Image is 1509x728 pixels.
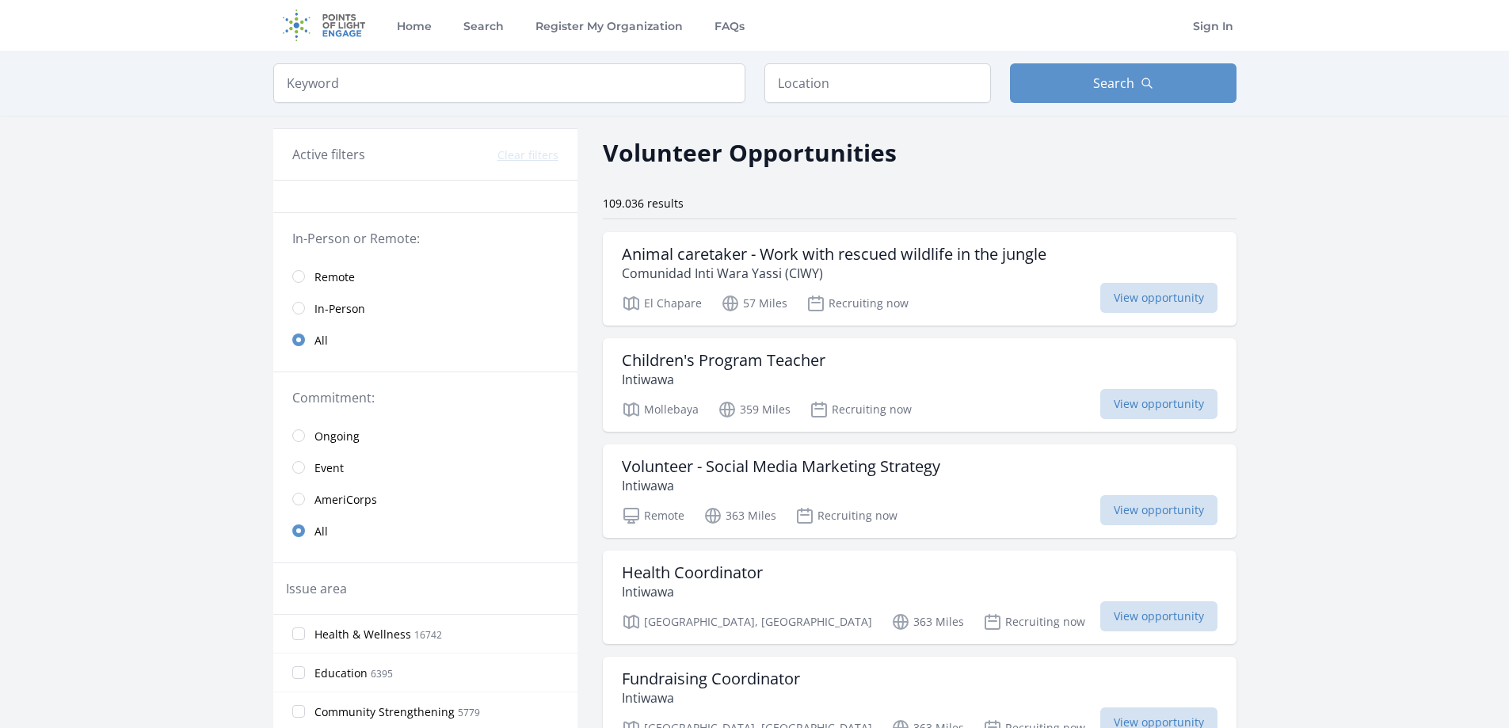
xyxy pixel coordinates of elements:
[764,63,991,103] input: Location
[603,196,684,211] span: 109.036 results
[810,400,912,419] p: Recruiting now
[292,705,305,718] input: Community Strengthening 5779
[273,63,745,103] input: Keyword
[292,666,305,679] input: Education 6395
[622,476,940,495] p: Intiwawa
[622,669,800,688] h3: Fundraising Coordinator
[1100,283,1217,313] span: View opportunity
[603,444,1237,538] a: Volunteer - Social Media Marketing Strategy Intiwawa Remote 363 Miles Recruiting now View opportu...
[603,551,1237,644] a: Health Coordinator Intiwawa [GEOGRAPHIC_DATA], [GEOGRAPHIC_DATA] 363 Miles Recruiting now View op...
[622,457,940,476] h3: Volunteer - Social Media Marketing Strategy
[286,579,347,598] legend: Issue area
[622,506,684,525] p: Remote
[314,704,455,720] span: Community Strengthening
[622,400,699,419] p: Mollebaya
[314,460,344,476] span: Event
[314,492,377,508] span: AmeriCorps
[622,264,1046,283] p: Comunidad Inti Wara Yassi (CIWY)
[497,147,558,163] button: Clear filters
[1100,495,1217,525] span: View opportunity
[1100,601,1217,631] span: View opportunity
[292,229,558,248] legend: In-Person or Remote:
[1100,389,1217,419] span: View opportunity
[603,232,1237,326] a: Animal caretaker - Work with rescued wildlife in the jungle Comunidad Inti Wara Yassi (CIWY) El C...
[273,324,577,356] a: All
[622,245,1046,264] h3: Animal caretaker - Work with rescued wildlife in the jungle
[795,506,897,525] p: Recruiting now
[314,333,328,349] span: All
[1010,63,1237,103] button: Search
[314,627,411,642] span: Health & Wellness
[273,292,577,324] a: In-Person
[622,688,800,707] p: Intiwawa
[622,294,702,313] p: El Chapare
[622,612,872,631] p: [GEOGRAPHIC_DATA], [GEOGRAPHIC_DATA]
[314,429,360,444] span: Ongoing
[721,294,787,313] p: 57 Miles
[622,351,825,370] h3: Children's Program Teacher
[891,612,964,631] p: 363 Miles
[622,582,763,601] p: Intiwawa
[703,506,776,525] p: 363 Miles
[314,524,328,539] span: All
[806,294,909,313] p: Recruiting now
[314,269,355,285] span: Remote
[292,145,365,164] h3: Active filters
[983,612,1085,631] p: Recruiting now
[273,483,577,515] a: AmeriCorps
[622,563,763,582] h3: Health Coordinator
[292,388,558,407] legend: Commitment:
[292,627,305,640] input: Health & Wellness 16742
[603,135,897,170] h2: Volunteer Opportunities
[273,452,577,483] a: Event
[603,338,1237,432] a: Children's Program Teacher Intiwawa Mollebaya 359 Miles Recruiting now View opportunity
[414,628,442,642] span: 16742
[458,706,480,719] span: 5779
[371,667,393,680] span: 6395
[718,400,791,419] p: 359 Miles
[314,665,368,681] span: Education
[273,420,577,452] a: Ongoing
[622,370,825,389] p: Intiwawa
[314,301,365,317] span: In-Person
[273,515,577,547] a: All
[273,261,577,292] a: Remote
[1093,74,1134,93] span: Search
